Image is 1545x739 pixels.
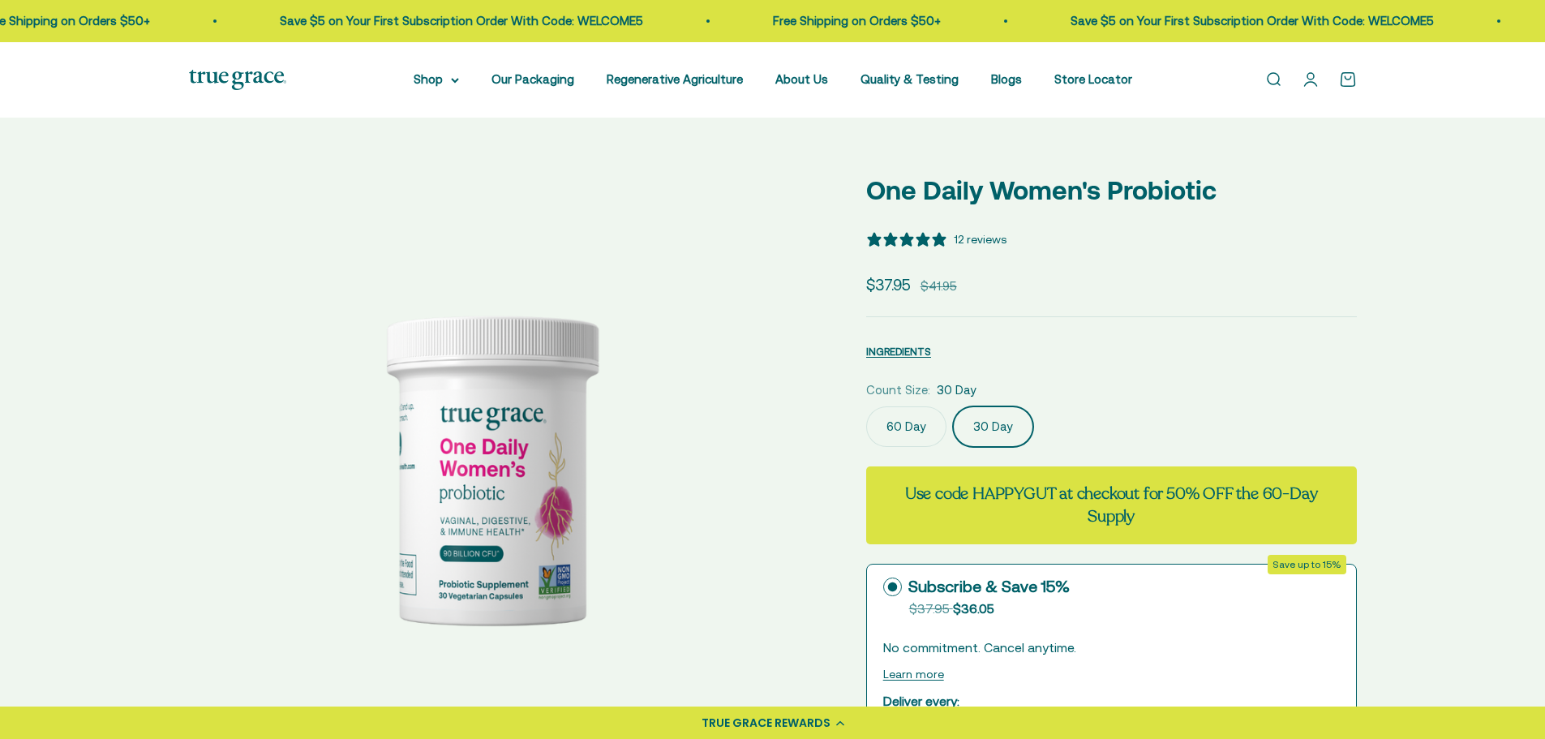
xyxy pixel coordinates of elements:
compare-at-price: $41.95 [921,277,957,296]
button: INGREDIENTS [866,342,931,361]
a: Free Shipping on Orders $50+ [769,14,937,28]
a: Quality & Testing [860,72,959,86]
a: Regenerative Agriculture [607,72,743,86]
div: TRUE GRACE REWARDS [702,715,830,732]
p: Save $5 on Your First Subscription Order With Code: WELCOME5 [1066,11,1430,31]
p: One Daily Women's Probiotic [866,170,1357,211]
legend: Count Size: [866,380,930,400]
sale-price: $37.95 [866,273,911,297]
a: Blogs [991,72,1022,86]
button: 5 stars, 12 ratings [866,230,1006,248]
span: 30 Day [937,380,976,400]
a: About Us [775,72,828,86]
p: Save $5 on Your First Subscription Order With Code: WELCOME5 [276,11,639,31]
div: 12 reviews [954,230,1006,248]
a: Our Packaging [491,72,574,86]
strong: Use code HAPPYGUT at checkout for 50% OFF the 60-Day Supply [905,483,1318,527]
span: INGREDIENTS [866,346,931,358]
summary: Shop [414,70,459,89]
a: Store Locator [1054,72,1132,86]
